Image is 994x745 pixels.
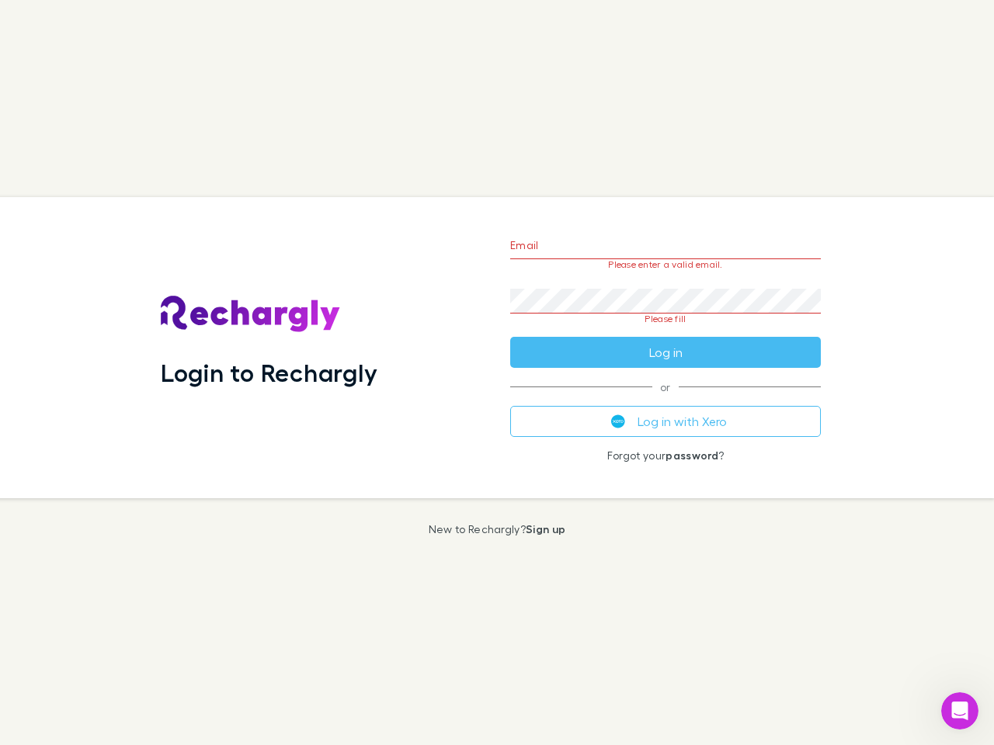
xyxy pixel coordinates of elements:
[510,314,821,324] p: Please fill
[611,414,625,428] img: Xero's logo
[510,337,821,368] button: Log in
[161,296,341,333] img: Rechargly's Logo
[429,523,566,535] p: New to Rechargly?
[526,522,565,535] a: Sign up
[666,449,718,462] a: password
[161,358,377,387] h1: Login to Rechargly
[510,259,821,270] p: Please enter a valid email.
[510,449,821,462] p: Forgot your ?
[510,406,821,437] button: Log in with Xero
[941,692,978,729] iframe: Intercom live chat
